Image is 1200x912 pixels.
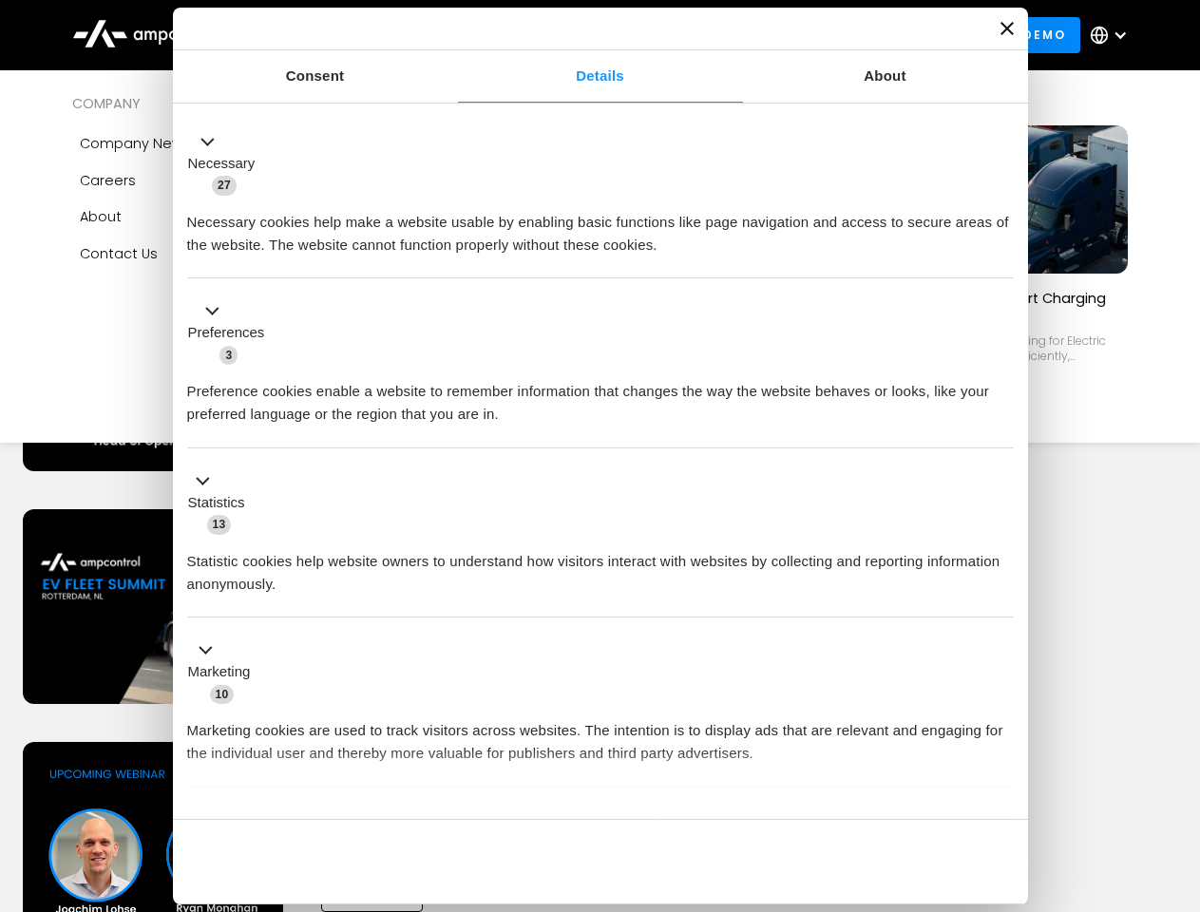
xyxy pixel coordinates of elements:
div: Necessary cookies help make a website usable by enabling basic functions like page navigation and... [187,197,1014,256]
label: Marketing [188,661,251,683]
label: Necessary [188,153,256,175]
span: 10 [210,685,235,704]
div: About [80,206,122,227]
button: Necessary (27) [187,130,267,197]
button: Unclassified (2) [187,808,343,832]
button: Marketing (10) [187,639,262,706]
span: 2 [314,811,332,830]
div: Statistic cookies help website owners to understand how visitors interact with websites by collec... [187,536,1014,596]
div: Marketing cookies are used to track visitors across websites. The intention is to display ads tha... [187,705,1014,765]
span: 13 [207,515,232,534]
a: Careers [72,162,308,199]
div: COMPANY [72,93,308,114]
div: Contact Us [80,243,158,264]
a: Details [458,50,743,103]
a: Consent [173,50,458,103]
a: About [743,50,1028,103]
a: Contact Us [72,236,308,272]
button: Preferences (3) [187,300,276,367]
a: Company news [72,125,308,161]
div: Careers [80,170,136,191]
div: Preference cookies enable a website to remember information that changes the way the website beha... [187,366,1014,426]
button: Okay [740,834,1013,889]
label: Preferences [188,322,265,344]
a: About [72,199,308,235]
button: Close banner [1000,22,1014,35]
div: Company news [80,133,191,154]
span: 3 [219,346,238,365]
span: 27 [212,176,237,195]
label: Statistics [188,492,245,514]
button: Statistics (13) [187,469,257,536]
